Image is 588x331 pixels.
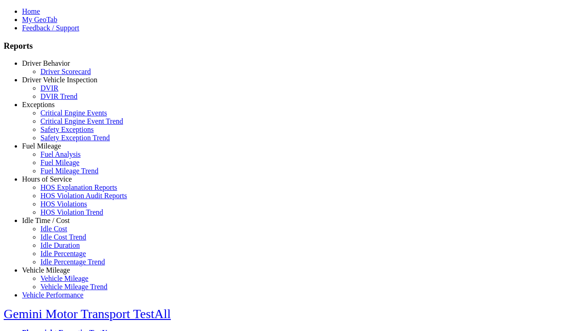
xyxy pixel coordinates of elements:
[40,68,91,75] a: Driver Scorecard
[40,159,79,166] a: Fuel Mileage
[40,233,86,241] a: Idle Cost Trend
[40,225,67,233] a: Idle Cost
[4,41,584,51] h3: Reports
[22,16,57,23] a: My GeoTab
[40,183,117,191] a: HOS Explanation Reports
[40,192,127,200] a: HOS Violation Audit Reports
[40,208,103,216] a: HOS Violation Trend
[22,76,97,84] a: Driver Vehicle Inspection
[40,258,105,266] a: Idle Percentage Trend
[40,283,107,291] a: Vehicle Mileage Trend
[40,200,87,208] a: HOS Violations
[22,24,79,32] a: Feedback / Support
[22,291,84,299] a: Vehicle Performance
[40,150,81,158] a: Fuel Analysis
[40,134,110,142] a: Safety Exception Trend
[40,167,98,175] a: Fuel Mileage Trend
[40,274,88,282] a: Vehicle Mileage
[40,109,107,117] a: Critical Engine Events
[40,126,94,133] a: Safety Exceptions
[40,117,123,125] a: Critical Engine Event Trend
[40,92,77,100] a: DVIR Trend
[40,250,86,257] a: Idle Percentage
[22,7,40,15] a: Home
[22,175,72,183] a: Hours of Service
[22,266,70,274] a: Vehicle Mileage
[22,59,70,67] a: Driver Behavior
[4,307,171,321] a: Gemini Motor Transport TestAll
[22,217,70,224] a: Idle Time / Cost
[22,101,55,108] a: Exceptions
[40,241,80,249] a: Idle Duration
[40,84,58,92] a: DVIR
[22,142,61,150] a: Fuel Mileage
